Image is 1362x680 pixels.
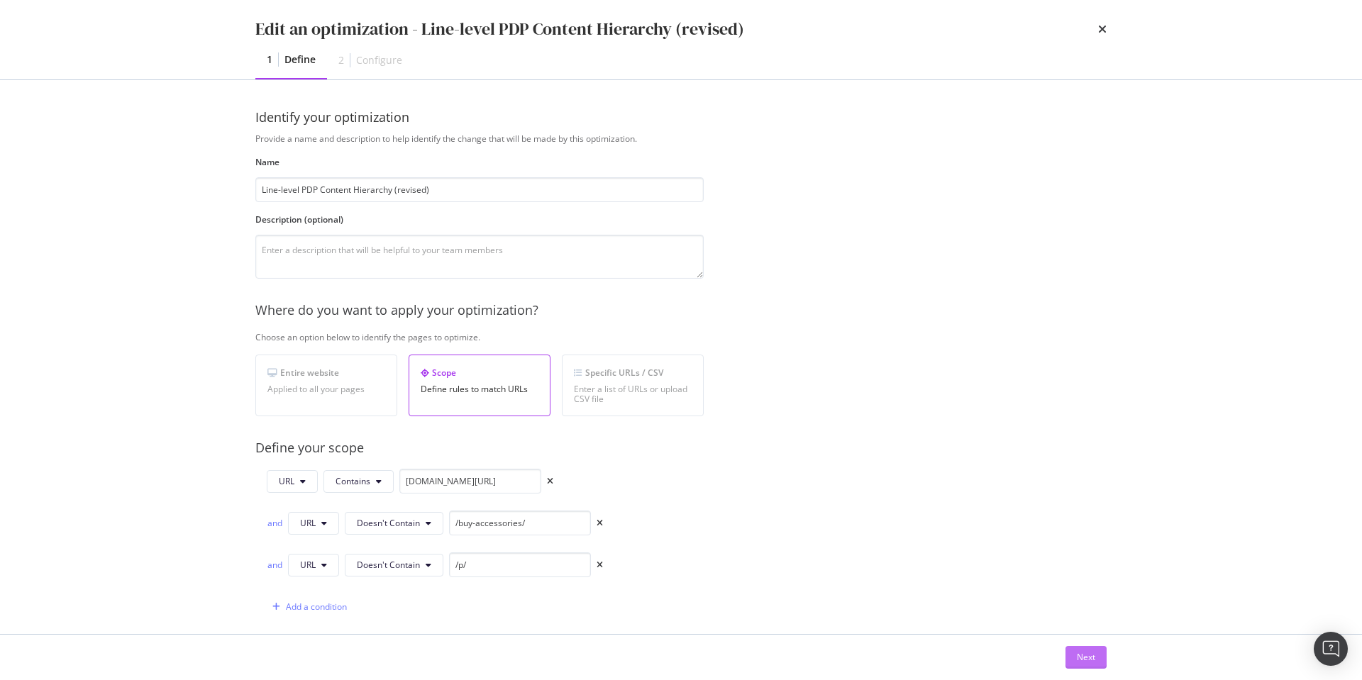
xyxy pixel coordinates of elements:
[547,477,553,486] div: times
[357,517,420,529] span: Doesn't Contain
[356,53,402,67] div: Configure
[323,470,394,493] button: Contains
[267,470,318,493] button: URL
[1065,646,1107,669] button: Next
[345,512,443,535] button: Doesn't Contain
[255,156,704,168] label: Name
[267,367,385,379] div: Entire website
[300,559,316,571] span: URL
[267,559,282,571] div: and
[357,559,420,571] span: Doesn't Contain
[255,108,1107,127] div: Identify your optimization
[255,439,1177,457] div: Define your scope
[255,133,1177,145] div: Provide a name and description to help identify the change that will be made by this optimization.
[336,475,370,487] span: Contains
[338,53,344,67] div: 2
[284,52,316,67] div: Define
[421,384,538,394] div: Define rules to match URLs
[267,517,282,529] div: and
[286,601,347,613] div: Add a condition
[574,367,692,379] div: Specific URLs / CSV
[1314,632,1348,666] div: Open Intercom Messenger
[255,331,1177,343] div: Choose an option below to identify the pages to optimize.
[255,213,704,225] label: Description (optional)
[574,384,692,404] div: Enter a list of URLs or upload CSV file
[300,517,316,529] span: URL
[288,512,339,535] button: URL
[267,52,272,67] div: 1
[597,561,603,569] div: times
[1077,651,1095,663] div: Next
[597,519,603,528] div: times
[1098,17,1107,41] div: times
[255,301,1177,320] div: Where do you want to apply your optimization?
[267,384,385,394] div: Applied to all your pages
[255,177,704,202] input: Enter an optimization name to easily find it back
[288,554,339,576] button: URL
[255,17,744,41] div: Edit an optimization - Line-level PDP Content Hierarchy (revised)
[279,475,294,487] span: URL
[421,367,538,379] div: Scope
[345,554,443,576] button: Doesn't Contain
[267,596,347,618] button: Add a condition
